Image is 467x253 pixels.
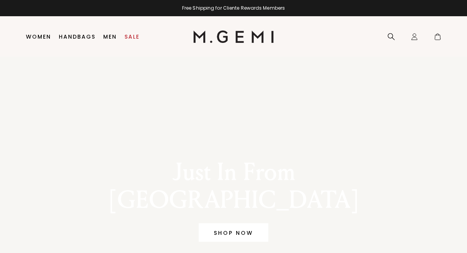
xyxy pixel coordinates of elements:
a: Banner primary button [199,223,268,242]
a: Sale [124,34,140,40]
a: Women [26,34,51,40]
img: M.Gemi [193,31,274,43]
div: Just In From [GEOGRAPHIC_DATA] [90,158,377,214]
a: Men [103,34,117,40]
a: Handbags [59,34,95,40]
